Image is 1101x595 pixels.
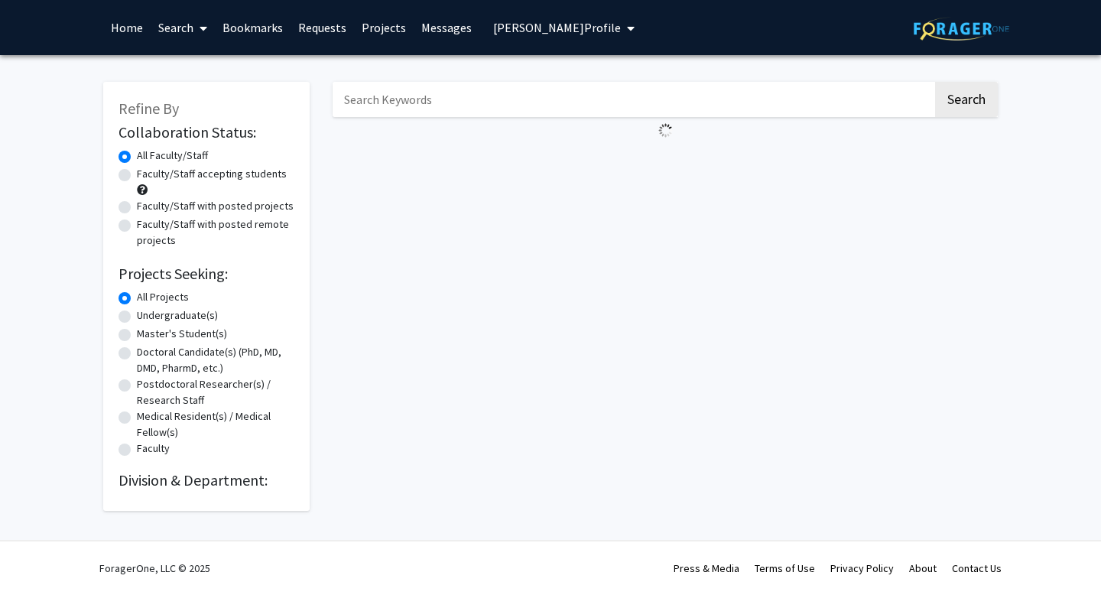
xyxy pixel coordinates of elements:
[137,148,208,164] label: All Faculty/Staff
[137,289,189,305] label: All Projects
[137,344,294,376] label: Doctoral Candidate(s) (PhD, MD, DMD, PharmD, etc.)
[137,326,227,342] label: Master's Student(s)
[103,1,151,54] a: Home
[952,561,1002,575] a: Contact Us
[99,541,210,595] div: ForagerOne, LLC © 2025
[493,20,621,35] span: [PERSON_NAME] Profile
[137,441,170,457] label: Faculty
[333,144,998,179] nav: Page navigation
[354,1,414,54] a: Projects
[137,216,294,249] label: Faculty/Staff with posted remote projects
[137,198,294,214] label: Faculty/Staff with posted projects
[914,17,1009,41] img: ForagerOne Logo
[414,1,479,54] a: Messages
[215,1,291,54] a: Bookmarks
[935,82,998,117] button: Search
[333,82,933,117] input: Search Keywords
[909,561,937,575] a: About
[830,561,894,575] a: Privacy Policy
[119,471,294,489] h2: Division & Department:
[755,561,815,575] a: Terms of Use
[652,117,679,144] img: Loading
[137,166,287,182] label: Faculty/Staff accepting students
[291,1,354,54] a: Requests
[674,561,739,575] a: Press & Media
[137,307,218,324] label: Undergraduate(s)
[119,99,179,118] span: Refine By
[151,1,215,54] a: Search
[137,376,294,408] label: Postdoctoral Researcher(s) / Research Staff
[119,265,294,283] h2: Projects Seeking:
[137,408,294,441] label: Medical Resident(s) / Medical Fellow(s)
[119,123,294,141] h2: Collaboration Status:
